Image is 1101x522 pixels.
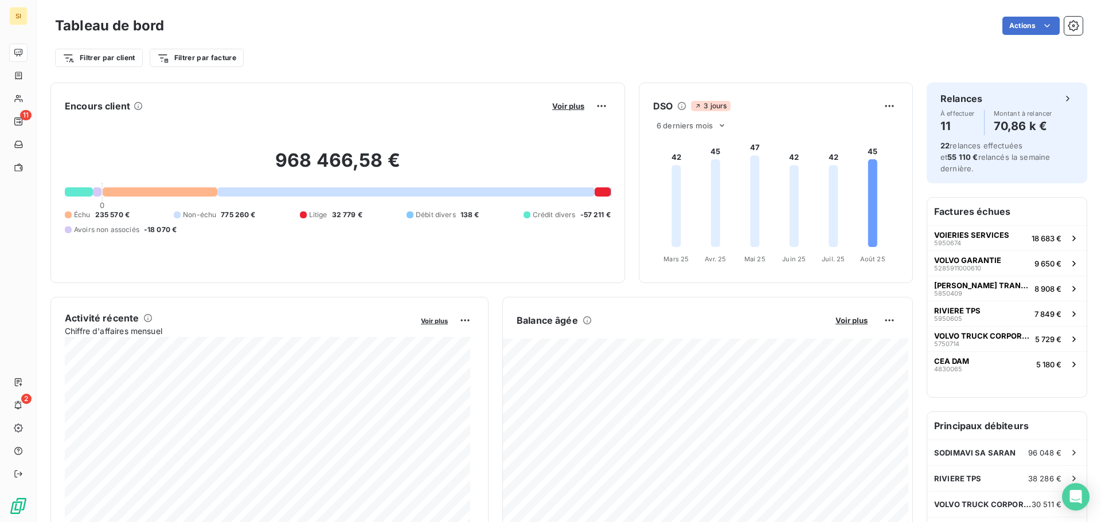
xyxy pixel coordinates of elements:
[927,326,1087,351] button: VOLVO TRUCK CORPORATION57507145 729 €
[744,255,766,263] tspan: Mai 25
[860,255,885,263] tspan: Août 25
[9,7,28,25] div: SI
[927,412,1087,439] h6: Principaux débiteurs
[940,92,982,105] h6: Relances
[934,265,981,272] span: 5285911000610
[309,210,327,220] span: Litige
[934,315,962,322] span: 5950605
[934,448,1016,457] span: SODIMAVI SA SARAN
[1035,335,1061,344] span: 5 729 €
[1028,448,1061,457] span: 96 048 €
[653,99,673,113] h6: DSO
[183,210,216,220] span: Non-échu
[934,500,1032,509] span: VOLVO TRUCK CORPORATION
[927,225,1087,250] button: VOIERIES SERVICES595067418 683 €
[927,198,1087,225] h6: Factures échues
[55,15,164,36] h3: Tableau de bord
[832,315,871,325] button: Voir plus
[20,110,32,120] span: 11
[221,210,255,220] span: 775 260 €
[934,340,959,347] span: 5750714
[822,255,845,263] tspan: Juil. 25
[1002,17,1060,35] button: Actions
[940,110,975,117] span: À effectuer
[691,101,730,111] span: 3 jours
[95,210,130,220] span: 235 570 €
[150,49,244,67] button: Filtrer par facture
[517,313,578,327] h6: Balance âgée
[1034,309,1061,319] span: 7 849 €
[934,331,1030,340] span: VOLVO TRUCK CORPORATION
[417,315,451,325] button: Voir plus
[927,276,1087,301] button: [PERSON_NAME] TRANSPORTS EURL58504098 908 €
[416,210,456,220] span: Débit divers
[835,316,868,325] span: Voir plus
[9,112,27,131] a: 11
[934,356,969,366] span: CEA DAM
[100,201,104,210] span: 0
[421,317,448,325] span: Voir plus
[1032,500,1061,509] span: 30 511 €
[460,210,479,220] span: 138 €
[552,101,584,111] span: Voir plus
[9,497,28,515] img: Logo LeanPay
[1036,360,1061,369] span: 5 180 €
[994,110,1052,117] span: Montant à relancer
[934,230,1009,240] span: VOIERIES SERVICES
[934,474,982,483] span: RIVIERE TPS
[1034,284,1061,293] span: 8 908 €
[934,240,961,246] span: 5950674
[940,117,975,135] h4: 11
[927,250,1087,276] button: VOLVO GARANTIE52859110006109 650 €
[1032,234,1061,243] span: 18 683 €
[934,290,962,297] span: 5850409
[927,301,1087,326] button: RIVIERE TPS59506057 849 €
[533,210,576,220] span: Crédit divers
[65,311,139,325] h6: Activité récente
[74,210,91,220] span: Échu
[332,210,362,220] span: 32 779 €
[934,281,1030,290] span: [PERSON_NAME] TRANSPORTS EURL
[580,210,611,220] span: -57 211 €
[21,394,32,404] span: 2
[934,366,962,372] span: 4830065
[55,49,143,67] button: Filtrer par client
[1028,474,1061,483] span: 38 286 €
[663,255,689,263] tspan: Mars 25
[934,306,981,315] span: RIVIERE TPS
[1034,259,1061,268] span: 9 650 €
[994,117,1052,135] h4: 70,86 k €
[927,351,1087,376] button: CEA DAM48300655 180 €
[705,255,726,263] tspan: Avr. 25
[1062,483,1090,511] div: Open Intercom Messenger
[65,149,611,183] h2: 968 466,58 €
[657,121,713,130] span: 6 derniers mois
[947,152,978,162] span: 55 110 €
[65,99,130,113] h6: Encours client
[74,225,139,235] span: Avoirs non associés
[65,325,413,337] span: Chiffre d'affaires mensuel
[549,101,588,111] button: Voir plus
[144,225,177,235] span: -18 070 €
[940,141,1050,173] span: relances effectuées et relancés la semaine dernière.
[940,141,950,150] span: 22
[782,255,806,263] tspan: Juin 25
[934,256,1001,265] span: VOLVO GARANTIE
